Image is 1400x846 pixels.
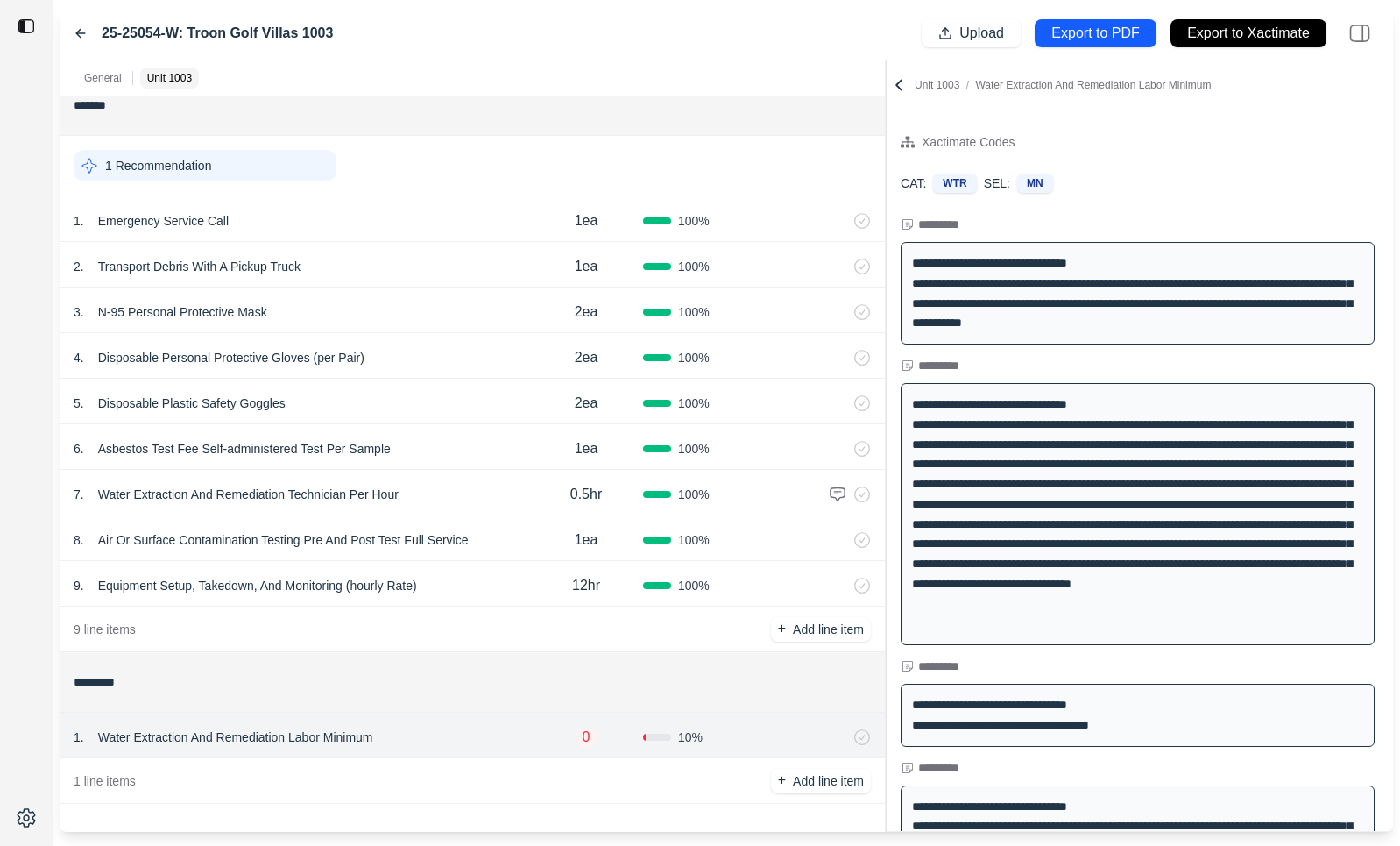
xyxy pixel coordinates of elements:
[1035,19,1156,47] button: Export to PDF
[1340,14,1379,53] img: right-panel.svg
[18,18,35,35] img: toggle sidebar
[1187,24,1310,44] p: Export to Xactimate
[1051,24,1139,44] p: Export to PDF
[922,19,1021,47] button: Upload
[1170,19,1326,47] button: Export to Xactimate
[102,23,333,44] label: 25-25054-W: Troon Golf Villas 1003
[959,24,1004,44] p: Upload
